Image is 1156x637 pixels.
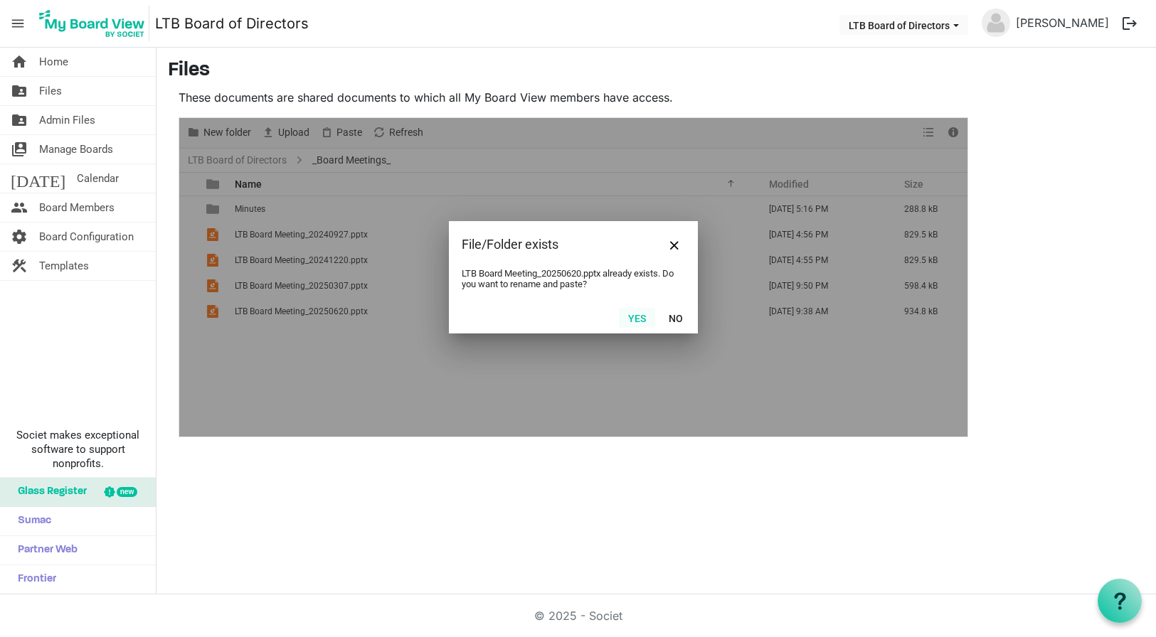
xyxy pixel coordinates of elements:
span: home [11,48,28,76]
span: settings [11,223,28,251]
img: no-profile-picture.svg [982,9,1010,37]
button: Close [664,234,685,255]
a: My Board View Logo [35,6,155,41]
button: No [659,308,692,328]
span: Calendar [77,164,119,193]
div: LTB Board Meeting_20250620.pptx already exists. Do you want to rename and paste? [462,268,685,289]
span: Frontier [11,565,56,594]
span: folder_shared [11,106,28,134]
span: Files [39,77,62,105]
span: menu [4,10,31,37]
button: LTB Board of Directors dropdownbutton [839,15,968,35]
p: These documents are shared documents to which all My Board View members have access. [179,89,968,106]
span: people [11,193,28,222]
div: File/Folder exists [462,234,640,255]
span: folder_shared [11,77,28,105]
span: [DATE] [11,164,65,193]
button: Yes [619,308,655,328]
span: Board Members [39,193,115,222]
img: My Board View Logo [35,6,149,41]
a: © 2025 - Societ [534,609,622,623]
span: Board Configuration [39,223,134,251]
span: Societ makes exceptional software to support nonprofits. [6,428,149,471]
div: new [117,487,137,497]
span: Partner Web [11,536,78,564]
span: Glass Register [11,478,87,506]
button: logout [1115,9,1145,38]
a: LTB Board of Directors [155,9,309,38]
a: [PERSON_NAME] [1010,9,1115,37]
span: Manage Boards [39,135,113,164]
span: construction [11,252,28,280]
h3: Files [168,59,1145,83]
span: Home [39,48,68,76]
span: switch_account [11,135,28,164]
span: Sumac [11,507,51,535]
span: Admin Files [39,106,95,134]
span: Templates [39,252,89,280]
